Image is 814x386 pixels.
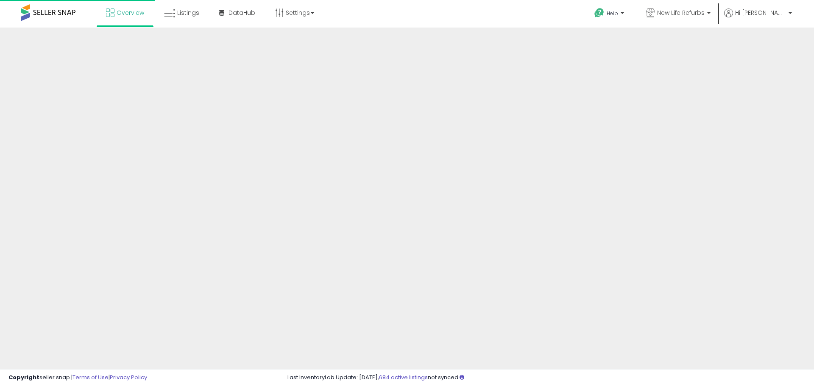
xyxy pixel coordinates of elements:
span: DataHub [229,8,255,17]
span: Help [607,10,618,17]
a: Help [588,1,633,28]
a: Privacy Policy [110,373,147,381]
span: Listings [177,8,199,17]
i: Get Help [594,8,605,18]
span: Overview [117,8,144,17]
span: New Life Refurbs [657,8,705,17]
div: Last InventoryLab Update: [DATE], not synced. [287,374,806,382]
a: Hi [PERSON_NAME] [724,8,792,28]
i: Click here to read more about un-synced listings. [460,375,464,380]
span: Hi [PERSON_NAME] [735,8,786,17]
div: seller snap | | [8,374,147,382]
a: 684 active listings [379,373,428,381]
a: Terms of Use [72,373,109,381]
strong: Copyright [8,373,39,381]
